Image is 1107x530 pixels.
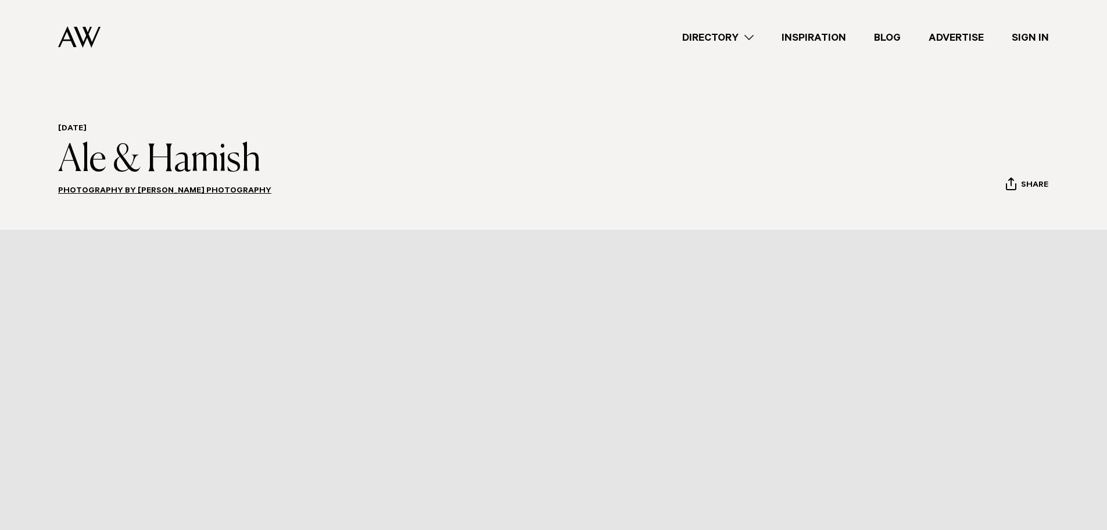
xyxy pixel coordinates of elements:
[915,30,998,45] a: Advertise
[668,30,768,45] a: Directory
[58,124,271,135] h6: [DATE]
[58,187,271,196] a: Photography by [PERSON_NAME] Photography
[1005,177,1049,194] button: Share
[58,26,101,48] img: Auckland Weddings Logo
[768,30,860,45] a: Inspiration
[58,140,271,182] h1: Ale & Hamish
[998,30,1063,45] a: Sign In
[860,30,915,45] a: Blog
[1021,180,1048,191] span: Share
